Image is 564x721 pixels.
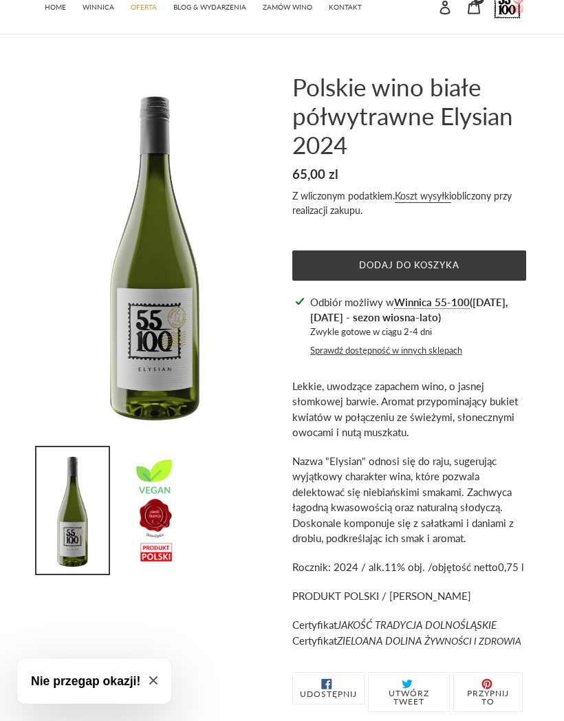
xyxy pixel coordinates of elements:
img: Załaduj obraz do przeglądarki galerii, Polskie wino białe półwytrawne Elysian 2024 [36,447,109,574]
h1: Polskie wino białe półwytrawne Elysian 2024 [292,72,526,159]
span: objętość netto [432,561,498,573]
span: KONTAKT [329,3,362,12]
span: Rocznik: 2024 / alk. [292,561,384,573]
img: Załaduj obraz do przeglądarki galerii, Polskie wino białe półwytrawne Elysian 2024 [118,447,191,574]
span: Nazwa "Elysian" odnosi się do raju, sugerując wyjątkowy charakter wina, które pozwala delektować ... [292,455,514,545]
span: 11% obj. / [384,561,432,573]
span: 65,00 zl [292,166,338,182]
span: BLOG & WYDARZENIA [173,3,246,12]
span: Przypnij to [461,689,515,706]
span: ZAMÓW WINO [263,3,312,12]
a: Koszt wysyłki [395,190,451,203]
span: Udostępnij [300,690,357,698]
span: Lekkie, uwodzące zapachem wino, o jasnej słomkowej barwie. Aromat przypominający bukiet kwiatów w... [292,380,518,439]
em: JAKOŚĆ TRADYCJA DOLNOŚLĄSKIE [337,618,497,631]
p: Zwykle gotowe w ciągu 2-4 dni [310,325,526,339]
p: Certyfikat Certyfikat [292,617,526,648]
span: Dodaj do koszyka [359,259,460,270]
span: YWNOŚCI I ZDROWIA [430,635,521,647]
button: Sprawdź dostępność w innych sklepach [310,344,462,358]
span: 0,75 l [498,561,524,573]
span: WINNICA [83,3,114,12]
button: Dodaj do koszyka [292,250,526,281]
p: Odbiór możliwy w [310,294,526,325]
strong: ([DATE], [DATE] - sezon wiosna-lato) [310,296,508,324]
span: Utwórz tweet [376,689,443,706]
p: PRODUKT POLSKI / [PERSON_NAME] [292,588,526,604]
em: ZIELOANA DOLINA Ż [337,634,521,647]
span: HOME [45,3,66,12]
span: OFERTA [131,3,157,12]
div: Z wliczonym podatkiem. obliczony przy realizacji zakupu. [292,189,526,217]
